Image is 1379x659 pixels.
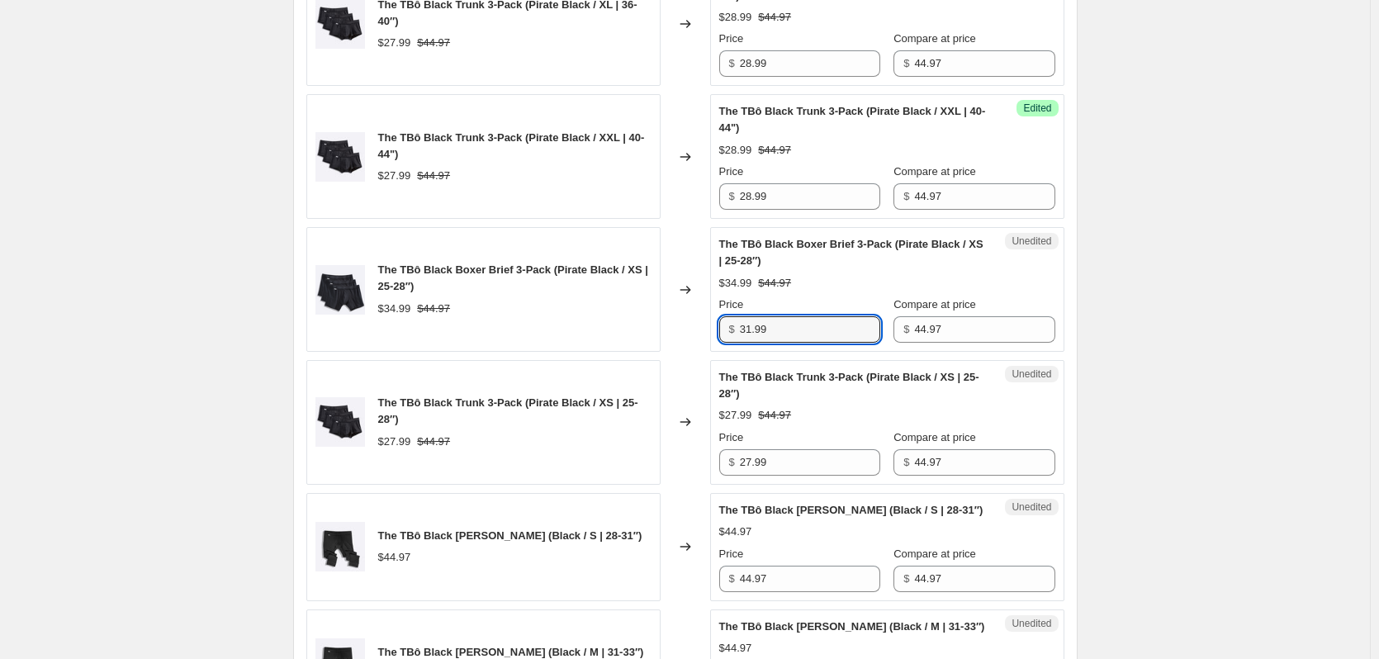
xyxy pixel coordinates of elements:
[729,572,735,585] span: $
[719,105,986,134] span: The TBô Black Trunk 3-Pack (Pirate Black / XXL | 40-44")
[758,275,791,292] strike: $44.97
[719,640,752,657] div: $44.97
[378,646,644,658] span: The TBô Black [PERSON_NAME] (Black / M | 31-33″)
[719,32,744,45] span: Price
[378,434,411,450] div: $27.99
[417,434,450,450] strike: $44.97
[378,263,648,292] span: The TBô Black Boxer Brief 3-Pack (Pirate Black / XS | 25-28″)
[758,142,791,159] strike: $44.97
[1012,500,1051,514] span: Unedited
[719,407,752,424] div: $27.99
[378,549,411,566] div: $44.97
[719,165,744,178] span: Price
[719,548,744,560] span: Price
[893,32,976,45] span: Compare at price
[719,524,752,540] div: $44.97
[417,301,450,317] strike: $44.97
[417,35,450,51] strike: $44.97
[719,431,744,443] span: Price
[729,323,735,335] span: $
[719,142,752,159] div: $28.99
[758,407,791,424] strike: $44.97
[719,298,744,311] span: Price
[378,301,411,317] div: $34.99
[378,168,411,184] div: $27.99
[378,35,411,51] div: $27.99
[758,9,791,26] strike: $44.97
[729,57,735,69] span: $
[1012,617,1051,630] span: Unedited
[378,529,642,542] span: The TBô Black [PERSON_NAME] (Black / S | 28-31″)
[719,371,979,400] span: The TBô Black Trunk 3-Pack (Pirate Black / XS | 25-28″)
[719,275,752,292] div: $34.99
[903,323,909,335] span: $
[417,168,450,184] strike: $44.97
[893,165,976,178] span: Compare at price
[315,397,365,447] img: TheTBoTrunk3Pack-Black_80x.jpg
[315,522,365,571] img: TheTBoLongJohns_80x.jpg
[719,504,983,516] span: The TBô Black [PERSON_NAME] (Black / S | 28-31″)
[719,9,752,26] div: $28.99
[1012,235,1051,248] span: Unedited
[1023,102,1051,115] span: Edited
[903,456,909,468] span: $
[729,190,735,202] span: $
[315,132,365,182] img: TheTBoTrunk3Pack-Black_80x.jpg
[729,456,735,468] span: $
[315,265,365,315] img: TheTBoBoxerBrief3pack-Black_80x.png
[719,238,983,267] span: The TBô Black Boxer Brief 3-Pack (Pirate Black / XS | 25-28″)
[893,298,976,311] span: Compare at price
[893,431,976,443] span: Compare at price
[903,190,909,202] span: $
[378,131,645,160] span: The TBô Black Trunk 3-Pack (Pirate Black / XXL | 40-44")
[719,620,985,633] span: The TBô Black [PERSON_NAME] (Black / M | 31-33″)
[903,57,909,69] span: $
[903,572,909,585] span: $
[893,548,976,560] span: Compare at price
[378,396,638,425] span: The TBô Black Trunk 3-Pack (Pirate Black / XS | 25-28″)
[1012,367,1051,381] span: Unedited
